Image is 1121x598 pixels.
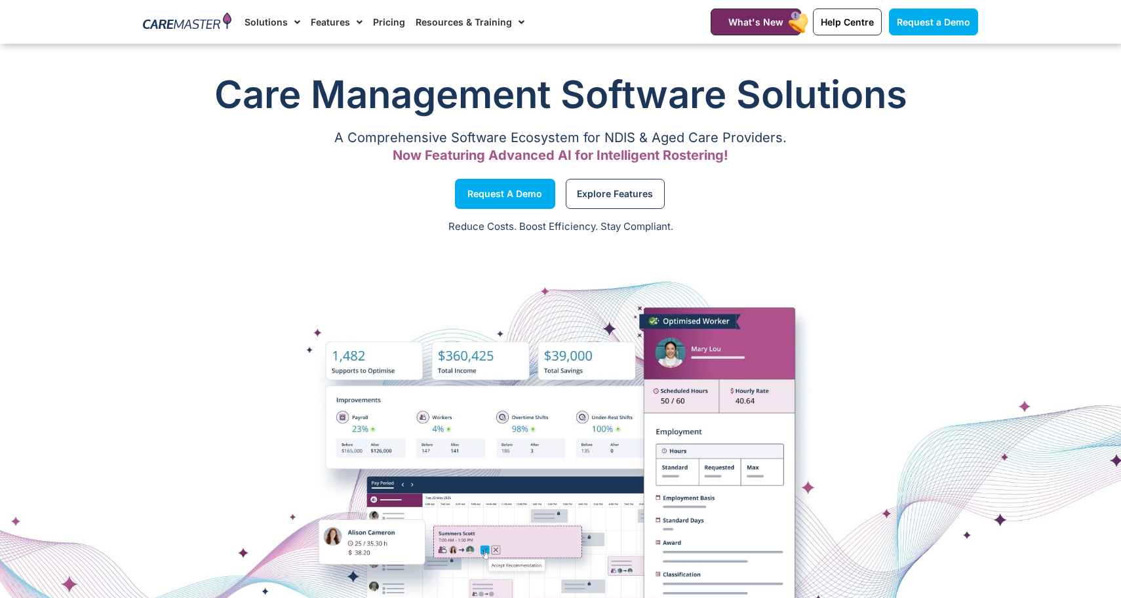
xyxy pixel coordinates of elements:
a: What's New [711,9,801,35]
a: Explore Features [566,179,665,209]
a: Help Centre [813,9,882,35]
p: Reduce Costs. Boost Efficiency. Stay Compliant. [8,219,1113,234]
span: Request a Demo [467,191,542,197]
span: Explore Features [577,191,653,197]
img: CareMaster Logo [143,12,231,32]
a: Request a Demo [455,179,555,209]
span: What's New [728,16,783,28]
span: Request a Demo [897,16,970,28]
a: Request a Demo [889,9,978,35]
span: Help Centre [821,16,874,28]
h1: Care Management Software Solutions [143,68,978,121]
p: A Comprehensive Software Ecosystem for NDIS & Aged Care Providers. [143,134,978,142]
span: Now Featuring Advanced AI for Intelligent Rostering! [393,147,728,163]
